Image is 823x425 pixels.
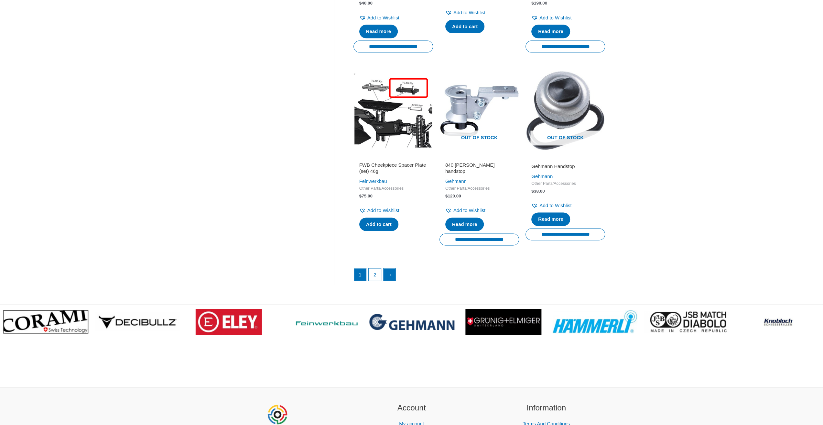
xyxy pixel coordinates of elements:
[531,212,570,226] a: Read more about “Gehmann Handstop”
[531,154,599,162] iframe: Customer reviews powered by Trustpilot
[353,268,605,284] nav: Product Pagination
[359,1,362,6] span: $
[539,15,571,20] span: Add to Wishlist
[196,309,262,335] img: brand logo
[359,178,387,184] a: Feinwerkbau
[453,207,485,213] span: Add to Wishlist
[359,186,427,191] span: Other Parts/Accessories
[352,402,471,414] h2: Account
[353,71,433,150] img: FWB Cheekpiece Spacer Plate (set) 46g
[525,71,605,150] a: Out of stock
[445,162,513,177] a: 840 [PERSON_NAME] handstop
[359,218,398,231] a: Add to cart: “FWB Cheekpiece Spacer Plate (set) 46g”
[445,206,485,215] a: Add to Wishlist
[439,71,519,150] img: 840 Gehmann handstop
[445,178,467,184] a: Gehmann
[531,25,570,38] a: Read more about “AHG DoubleFit Cheekpiece [9810]”
[367,207,399,213] span: Add to Wishlist
[525,71,605,150] img: Gehmann Handstop
[444,130,514,145] span: Out of stock
[487,402,606,414] h2: Information
[359,194,362,198] span: $
[531,163,599,170] h2: Gehmann Handstop
[367,15,399,20] span: Add to Wishlist
[384,268,396,281] a: →
[530,130,600,145] span: Out of stock
[445,162,513,174] h2: 840 [PERSON_NAME] handstop
[359,13,399,22] a: Add to Wishlist
[359,206,399,215] a: Add to Wishlist
[369,268,381,281] a: Page 2
[359,194,373,198] bdi: 75.00
[531,173,553,179] a: Gehmann
[531,163,599,172] a: Gehmann Handstop
[359,162,427,177] a: FWB Cheekpiece Spacer Plate (set) 46g
[354,268,366,281] span: Page 1
[531,13,571,22] a: Add to Wishlist
[359,25,398,38] a: Read more about “Walther Cheek Piece Elevation, 10mm”
[531,189,545,194] bdi: 38.00
[359,1,373,6] bdi: 40.00
[439,71,519,150] a: Out of stock
[359,162,427,174] h2: FWB Cheekpiece Spacer Plate (set) 46g
[445,218,484,231] a: Read more about “840 Gehmann handstop”
[453,10,485,15] span: Add to Wishlist
[445,20,484,33] a: Add to cart: “Morini toolbox (complete)”
[445,194,448,198] span: $
[531,1,547,6] bdi: 190.00
[445,154,513,162] iframe: Customer reviews powered by Trustpilot
[531,189,534,194] span: $
[531,201,571,210] a: Add to Wishlist
[539,203,571,208] span: Add to Wishlist
[445,186,513,191] span: Other Parts/Accessories
[531,1,534,6] span: $
[445,8,485,17] a: Add to Wishlist
[531,181,599,186] span: Other Parts/Accessories
[445,194,461,198] bdi: 120.00
[359,154,427,162] iframe: Customer reviews powered by Trustpilot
